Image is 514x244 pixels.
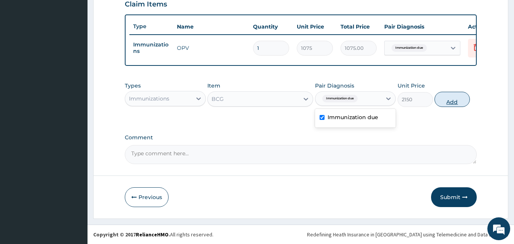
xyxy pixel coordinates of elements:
[212,95,224,103] div: BCG
[315,82,354,89] label: Pair Diagnosis
[129,19,173,33] th: Type
[434,92,470,107] button: Add
[40,43,128,53] div: Chat with us now
[328,113,378,121] label: Immunization due
[380,19,464,34] th: Pair Diagnosis
[44,73,105,150] span: We're online!
[125,83,141,89] label: Types
[398,82,425,89] label: Unit Price
[391,44,427,52] span: Immunization due
[4,163,145,190] textarea: Type your message and hit 'Enter'
[125,134,477,141] label: Comment
[125,4,143,22] div: Minimize live chat window
[173,19,249,34] th: Name
[322,95,358,102] span: Immunization due
[464,19,502,34] th: Actions
[136,231,169,238] a: RelianceHMO
[93,231,170,238] strong: Copyright © 2017 .
[337,19,380,34] th: Total Price
[207,82,220,89] label: Item
[431,187,477,207] button: Submit
[249,19,293,34] th: Quantity
[293,19,337,34] th: Unit Price
[173,40,249,56] td: OPV
[307,231,508,238] div: Redefining Heath Insurance in [GEOGRAPHIC_DATA] using Telemedicine and Data Science!
[14,38,31,57] img: d_794563401_company_1708531726252_794563401
[125,187,169,207] button: Previous
[129,95,169,102] div: Immunizations
[129,38,173,58] td: Immunizations
[88,225,514,244] footer: All rights reserved.
[125,0,167,9] h3: Claim Items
